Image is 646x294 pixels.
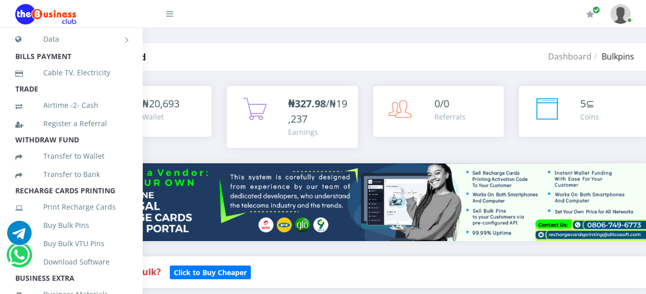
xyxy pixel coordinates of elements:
a: Click to Buy Cheaper [170,266,251,278]
i: Renew/Upgrade Subscription [586,10,594,18]
a: Buy Bulk VTU Pins [15,232,127,255]
li: Bulkpins [591,50,634,63]
a: Download Software [15,250,127,274]
a: Buy Bulk Pins [15,214,127,237]
span: 20,693 [149,97,179,110]
div: Coins [580,111,599,122]
a: Cable TV, Electricity [15,61,127,84]
img: User [610,4,631,24]
div: Wallet [142,111,179,122]
a: Data [15,26,127,52]
span: Renew/Upgrade Subscription [592,6,600,14]
a: ₦20,693 Wallet [81,86,212,137]
a: Chat for support [9,250,30,267]
a: Register a Referral [15,112,127,135]
a: Transfer to Bank [15,163,127,186]
a: Dashboard [548,51,591,62]
a: Transfer to Wallet [15,144,127,168]
div: ⊆ [580,96,599,111]
a: ₦327.98/₦19,237 Earnings [227,86,357,148]
span: 0/0 [434,97,449,110]
b: ₦327.98 [288,97,326,110]
div: ₦ [142,96,179,111]
span: 5 [580,97,586,110]
div: Referrals [434,111,466,122]
div: Earnings [288,127,347,137]
span: /₦19,237 [288,97,347,126]
a: Chat for support [7,228,32,245]
a: 0/0 Referrals [373,86,504,137]
a: Airtime -2- Cash [15,94,127,117]
a: Print Recharge Cards [15,195,127,219]
b: Click to Buy Cheaper [174,268,247,277]
img: Logo [15,4,76,24]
